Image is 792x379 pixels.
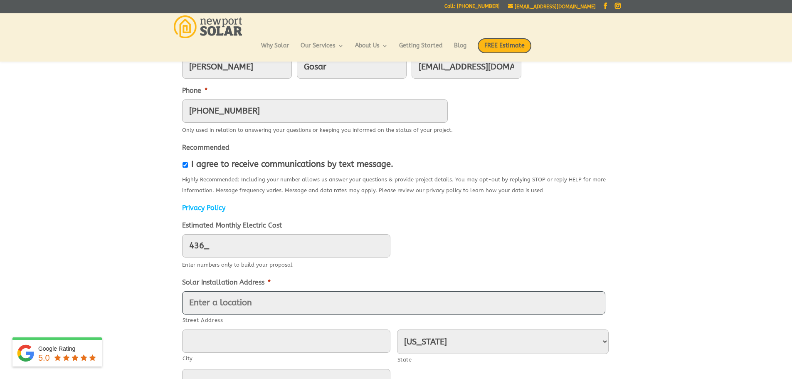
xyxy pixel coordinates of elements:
[182,204,225,212] a: Privacy Policy
[301,43,344,57] a: Our Services
[182,258,610,270] div: Enter numbers only to build your proposal
[182,144,229,152] label: Recommended
[191,160,393,169] label: I agree to receive communications by text message.
[478,38,531,53] span: FREE Estimate
[183,315,605,326] label: Street Address
[261,43,289,57] a: Why Solar
[454,43,466,57] a: Blog
[182,291,605,315] input: Enter a location
[397,354,609,365] label: State
[38,344,98,353] div: Google Rating
[182,278,271,287] label: Solar Installation Address
[183,353,390,364] label: City
[38,353,50,362] span: 5.0
[355,43,388,57] a: About Us
[182,87,207,95] label: Phone
[399,43,443,57] a: Getting Started
[478,38,531,62] a: FREE Estimate
[182,172,610,196] div: Highly Recommended: Including your number allows us answer your questions & provide project detai...
[182,221,282,230] label: Estimated Monthly Electric Cost
[444,4,500,12] a: Call: [PHONE_NUMBER]
[182,123,453,136] div: Only used in relation to answering your questions or keeping you informed on the status of your p...
[508,4,596,10] a: [EMAIL_ADDRESS][DOMAIN_NAME]
[174,15,242,38] img: Newport Solar | Solar Energy Optimized.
